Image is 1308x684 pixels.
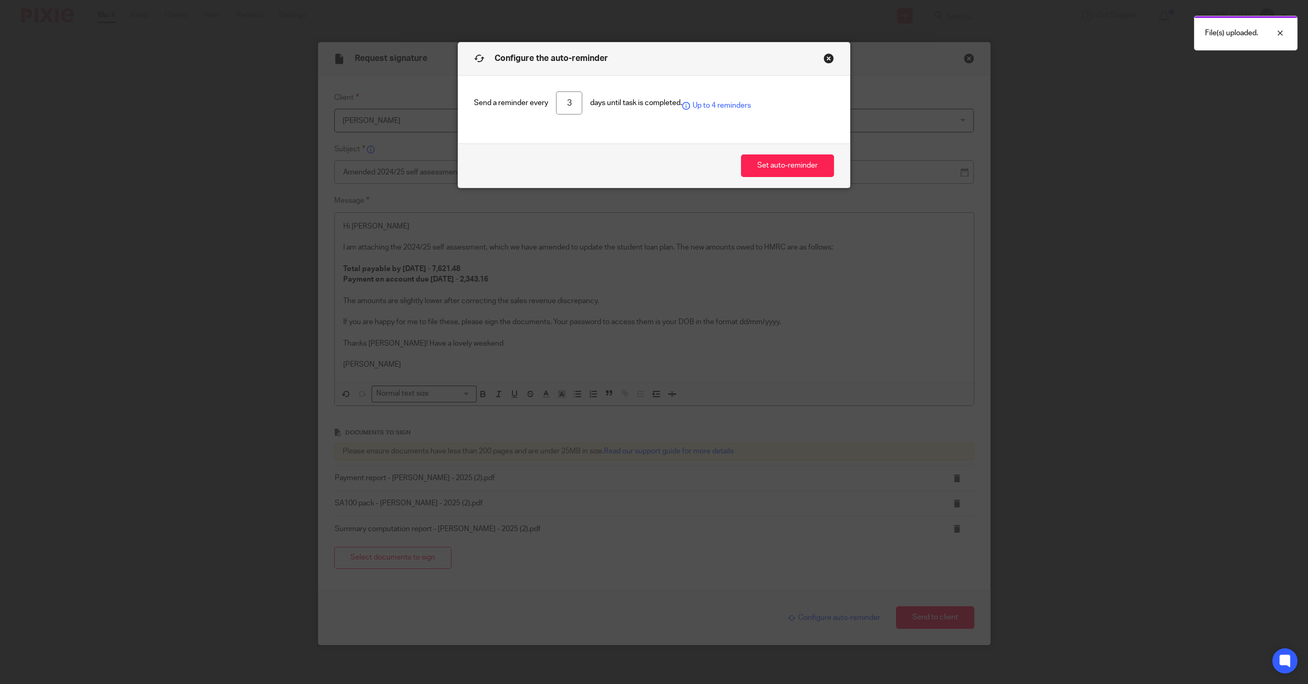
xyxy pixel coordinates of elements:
span: Configure the auto-reminder [495,54,608,63]
button: Close modal [823,53,834,64]
span: Up to 4 reminders [682,100,751,111]
p: File(s) uploaded. [1205,28,1258,38]
span: days until task is completed. [590,98,682,108]
span: Send a reminder every [474,98,548,108]
button: Set auto-reminder [741,154,834,177]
